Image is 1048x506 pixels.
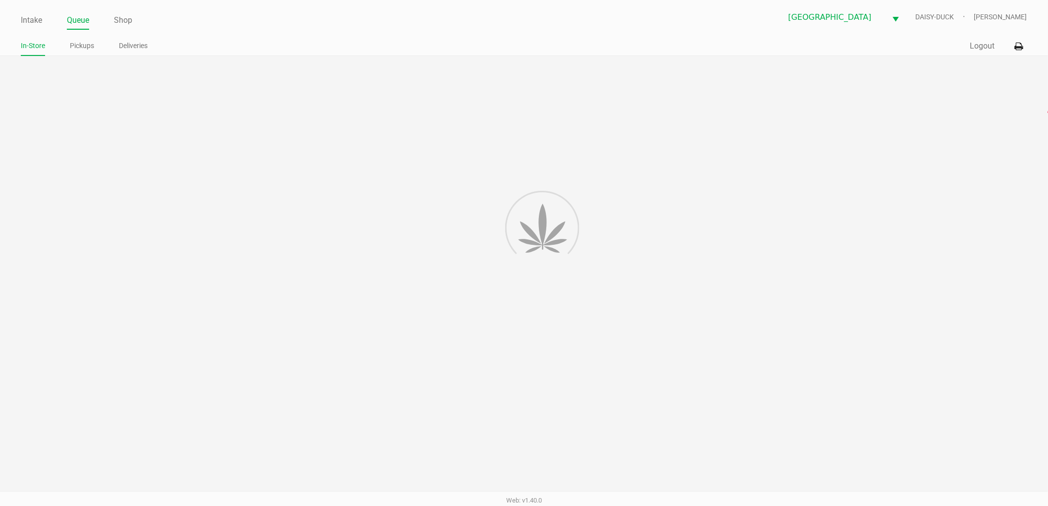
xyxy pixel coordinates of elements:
[970,40,995,52] button: Logout
[67,13,89,27] a: Queue
[506,497,542,504] span: Web: v1.40.0
[916,12,974,22] span: DAISY-DUCK
[70,40,94,52] a: Pickups
[887,5,905,29] button: Select
[119,40,148,52] a: Deliveries
[788,11,881,23] span: [GEOGRAPHIC_DATA]
[21,13,42,27] a: Intake
[21,40,45,52] a: In-Store
[974,12,1027,22] span: [PERSON_NAME]
[114,13,132,27] a: Shop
